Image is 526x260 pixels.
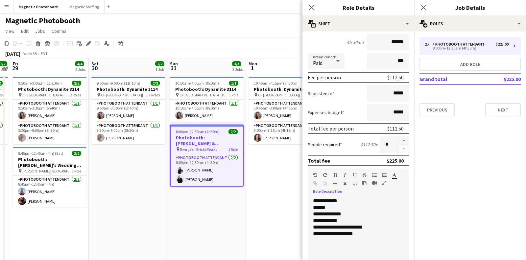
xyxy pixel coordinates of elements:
[41,51,48,56] div: EDT
[352,181,357,186] button: HTML Code
[308,90,334,96] label: Subsistence
[392,172,396,178] button: Text Color
[12,64,18,72] span: 29
[75,61,84,66] span: 4/4
[18,151,63,156] span: 8:45pm-12:45am (4h) (Sat)
[170,61,178,67] span: Sun
[249,77,322,144] app-job-card: 10:45am-7:15pm (8h30m)2/2Photobooth: Dynamite 3114 CF [GEOGRAPHIC_DATA][PERSON_NAME]2 RolesPhotob...
[18,81,62,86] span: 9:50am-9:00pm (11h10m)
[372,172,377,178] button: Unordered List
[419,74,482,84] td: Grand total
[35,28,45,34] span: Jobs
[91,61,99,67] span: Sat
[302,3,414,12] h3: Role Details
[151,81,160,86] span: 2/2
[249,61,257,67] span: Mon
[362,172,367,178] button: Strikethrough
[13,176,86,208] app-card-role: Photobooth Attendant2/28:45pm-12:45am (4h)[PERSON_NAME][PERSON_NAME]
[313,60,323,66] span: Paid
[64,0,105,13] button: Magnetic Staffing
[13,147,86,208] app-job-card: 8:45pm-12:45am (4h) (Sat)2/2Photobooth: [PERSON_NAME]'s Wedding (3134) [PERSON_NAME][GEOGRAPHIC_D...
[13,61,18,67] span: Fri
[496,42,509,47] div: $225.00
[352,172,357,178] button: Underline
[433,42,487,47] div: Photobooth Attendant
[52,28,66,34] span: Comms
[175,81,219,86] span: 10:50am-7:00pm (8h10m)
[361,142,377,148] div: $112.50 x
[171,135,243,147] h3: Photobooth: [PERSON_NAME] & [PERSON_NAME]'s Wedding 2881
[155,61,164,66] span: 2/2
[91,77,165,144] app-job-card: 9:50am-9:00pm (11h10m)2/2Photobooth: Dynamite 3114 CF [GEOGRAPHIC_DATA][PERSON_NAME]2 RolesPhotob...
[387,74,404,81] div: $112.50
[249,86,322,92] h3: Photobooth: Dynamite 3114
[101,92,149,97] span: CF [GEOGRAPHIC_DATA][PERSON_NAME]
[254,81,298,86] span: 10:45am-7:15pm (8h30m)
[170,86,244,92] h3: Photobooth: Dynamite 3114
[90,64,99,72] span: 30
[414,3,526,12] h3: Job Details
[179,92,229,97] span: CF [GEOGRAPHIC_DATA][PERSON_NAME]
[13,156,86,168] h3: Photobooth: [PERSON_NAME]'s Wedding (3134)
[382,180,387,186] button: Fullscreen
[302,16,414,31] div: Shift
[372,180,377,186] button: Insert video
[249,100,322,122] app-card-role: Photobooth Attendant1/110:45am-3:00pm (4h15m)[PERSON_NAME]
[5,28,14,34] span: View
[72,169,81,173] span: 1 Role
[425,47,509,50] div: 8:00pm-12:30am (4h30m)
[419,103,455,116] button: Previous
[91,100,165,122] app-card-role: Photobooth Attendant1/19:50am-3:30pm (5h40m)[PERSON_NAME]
[13,0,64,13] button: Magnetic Photobooth
[170,77,244,122] app-job-card: 10:50am-7:00pm (8h10m)1/1Photobooth: Dynamite 3114 CF [GEOGRAPHIC_DATA][PERSON_NAME]1 RolePhotobo...
[33,27,48,35] a: Jobs
[232,67,243,72] div: 2 Jobs
[176,129,228,134] span: 8:00pm-12:30am (4h30m) (Mon)
[343,172,347,178] button: Italic
[72,151,81,156] span: 2/2
[229,92,238,97] span: 1 Role
[313,172,318,178] button: Undo
[180,147,217,152] span: Evergeen Bricks Works
[419,58,521,71] button: Add role
[5,50,20,57] div: [DATE]
[323,172,327,178] button: Redo
[228,147,238,152] span: 1 Role
[347,39,364,45] div: 4h 30m x
[398,136,409,145] button: Increase
[22,169,72,173] span: [PERSON_NAME][GEOGRAPHIC_DATA]
[170,125,244,187] app-job-card: 8:00pm-12:30am (4h30m) (Mon)2/2Photobooth: [PERSON_NAME] & [PERSON_NAME]'s Wedding 2881 Evergeen ...
[308,157,330,164] div: Total fee
[414,16,526,31] div: Roles
[22,51,38,56] span: Week 35
[333,181,337,186] button: Horizontal Line
[72,81,81,86] span: 2/2
[97,81,140,86] span: 9:50am-9:00pm (11h10m)
[149,92,160,97] span: 2 Roles
[13,77,86,144] app-job-card: 9:50am-9:00pm (11h10m)2/2Photobooth: Dynamite 3114 CF [GEOGRAPHIC_DATA][PERSON_NAME]2 RolesPhotob...
[382,172,387,178] button: Ordered List
[21,28,29,34] span: Edit
[308,125,354,132] div: Total fee per person
[308,142,342,148] label: People required
[91,122,165,144] app-card-role: Photobooth Attendant1/13:30pm-9:00pm (5h30m)[PERSON_NAME]
[333,172,337,178] button: Bold
[485,103,521,116] button: Next
[362,180,367,186] button: Paste as plain text
[387,157,404,164] div: $225.00
[232,61,241,66] span: 3/3
[482,74,521,84] td: $225.00
[308,110,344,115] label: Expenses budget
[75,67,85,72] div: 2 Jobs
[308,74,341,81] div: Fee per person
[155,67,164,72] div: 1 Job
[70,92,81,97] span: 2 Roles
[13,86,86,92] h3: Photobooth: Dynamite 3114
[18,27,31,35] a: Edit
[387,125,404,132] div: $112.50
